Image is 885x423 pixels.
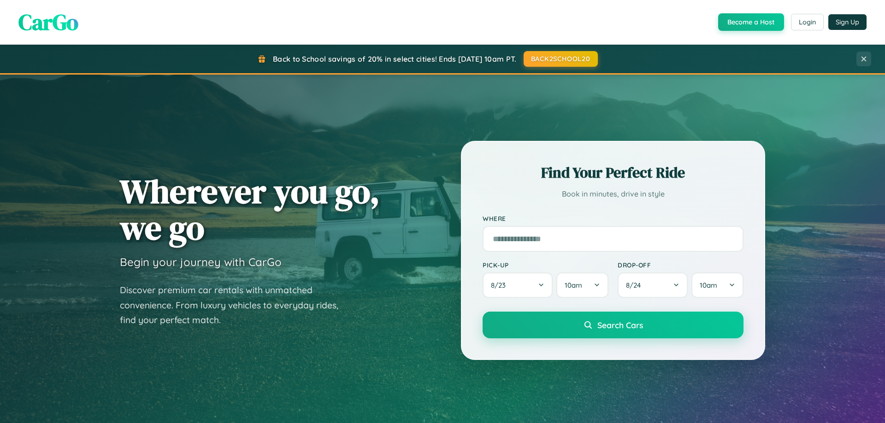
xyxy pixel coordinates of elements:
span: 8 / 23 [491,281,510,290]
button: 8/24 [618,272,688,298]
button: Login [791,14,824,30]
span: 10am [565,281,582,290]
button: Sign Up [828,14,867,30]
span: CarGo [18,7,78,37]
button: Become a Host [718,13,784,31]
h1: Wherever you go, we go [120,173,380,246]
label: Pick-up [483,261,608,269]
span: Search Cars [597,320,643,330]
h2: Find Your Perfect Ride [483,162,743,183]
p: Discover premium car rentals with unmatched convenience. From luxury vehicles to everyday rides, ... [120,283,350,328]
h3: Begin your journey with CarGo [120,255,282,269]
span: Back to School savings of 20% in select cities! Ends [DATE] 10am PT. [273,54,516,64]
button: Search Cars [483,312,743,338]
label: Drop-off [618,261,743,269]
button: 10am [691,272,743,298]
p: Book in minutes, drive in style [483,187,743,201]
span: 8 / 24 [626,281,645,290]
label: Where [483,214,743,222]
button: BACK2SCHOOL20 [524,51,598,67]
button: 10am [556,272,608,298]
span: 10am [700,281,717,290]
button: 8/23 [483,272,553,298]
